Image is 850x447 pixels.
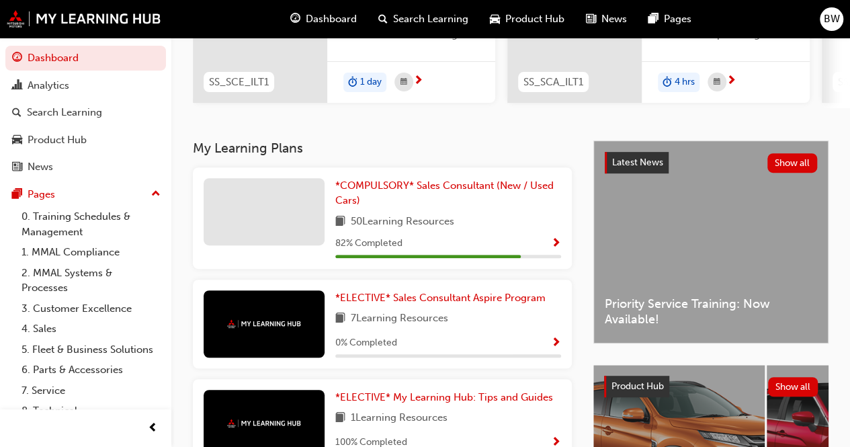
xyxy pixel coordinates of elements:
button: Show all [768,377,818,397]
span: Dashboard [306,11,357,27]
span: pages-icon [648,11,658,28]
span: *COMPULSORY* Sales Consultant (New / Used Cars) [335,179,554,207]
img: mmal [7,10,161,28]
a: News [5,155,166,179]
span: 4 hrs [675,75,695,90]
span: guage-icon [290,11,300,28]
span: SS_SCA_ILT1 [523,75,583,90]
a: Search Learning [5,100,166,125]
button: Show all [767,153,818,173]
span: Show Progress [551,337,561,350]
a: *ELECTIVE* My Learning Hub: Tips and Guides [335,390,558,405]
a: 6. Parts & Accessories [16,360,166,380]
span: 1 Learning Resources [351,410,448,427]
span: chart-icon [12,80,22,92]
a: search-iconSearch Learning [368,5,479,33]
a: 8. Technical [16,401,166,421]
span: SS_SCE_ILT1 [209,75,269,90]
span: calendar-icon [400,74,407,91]
span: Pages [664,11,691,27]
span: search-icon [378,11,388,28]
span: book-icon [335,214,345,231]
span: *ELECTIVE* My Learning Hub: Tips and Guides [335,391,553,403]
button: Pages [5,182,166,207]
span: BW [824,11,840,27]
span: Search Learning [393,11,468,27]
span: prev-icon [148,420,158,437]
h3: My Learning Plans [193,140,572,156]
button: BW [820,7,843,31]
a: 1. MMAL Compliance [16,242,166,263]
a: Product Hub [5,128,166,153]
span: Latest News [612,157,663,168]
span: 50 Learning Resources [351,214,454,231]
img: mmal [227,419,301,428]
a: *COMPULSORY* Sales Consultant (New / Used Cars) [335,178,561,208]
button: Show Progress [551,335,561,352]
div: Pages [28,187,55,202]
div: News [28,159,53,175]
a: 0. Training Schedules & Management [16,206,166,242]
a: Latest NewsShow all [605,152,817,173]
button: DashboardAnalyticsSearch LearningProduct HubNews [5,43,166,182]
div: Analytics [28,78,69,93]
span: news-icon [586,11,596,28]
span: next-icon [726,75,736,87]
span: News [601,11,627,27]
span: Product Hub [505,11,564,27]
a: news-iconNews [575,5,638,33]
span: search-icon [12,107,22,119]
span: Priority Service Training: Now Available! [605,296,817,327]
span: next-icon [413,75,423,87]
div: Product Hub [28,132,87,148]
div: Search Learning [27,105,102,120]
a: *ELECTIVE* Sales Consultant Aspire Program [335,290,551,306]
span: 0 % Completed [335,335,397,351]
span: duration-icon [348,74,357,91]
span: *ELECTIVE* Sales Consultant Aspire Program [335,292,546,304]
span: 82 % Completed [335,236,402,251]
a: Latest NewsShow allPriority Service Training: Now Available! [593,140,828,343]
a: 3. Customer Excellence [16,298,166,319]
span: up-icon [151,186,161,203]
img: mmal [227,319,301,328]
span: Product Hub [611,380,664,392]
span: 1 day [360,75,382,90]
a: 2. MMAL Systems & Processes [16,263,166,298]
a: Dashboard [5,46,166,71]
span: pages-icon [12,189,22,201]
span: guage-icon [12,52,22,65]
a: guage-iconDashboard [280,5,368,33]
a: pages-iconPages [638,5,702,33]
a: 7. Service [16,380,166,401]
span: book-icon [335,410,345,427]
span: car-icon [490,11,500,28]
a: Analytics [5,73,166,98]
span: car-icon [12,134,22,147]
a: 4. Sales [16,319,166,339]
button: Show Progress [551,235,561,252]
span: news-icon [12,161,22,173]
a: Product HubShow all [604,376,818,397]
span: duration-icon [663,74,672,91]
a: car-iconProduct Hub [479,5,575,33]
span: 7 Learning Resources [351,311,448,327]
span: calendar-icon [714,74,720,91]
span: book-icon [335,311,345,327]
span: Show Progress [551,238,561,250]
a: 5. Fleet & Business Solutions [16,339,166,360]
